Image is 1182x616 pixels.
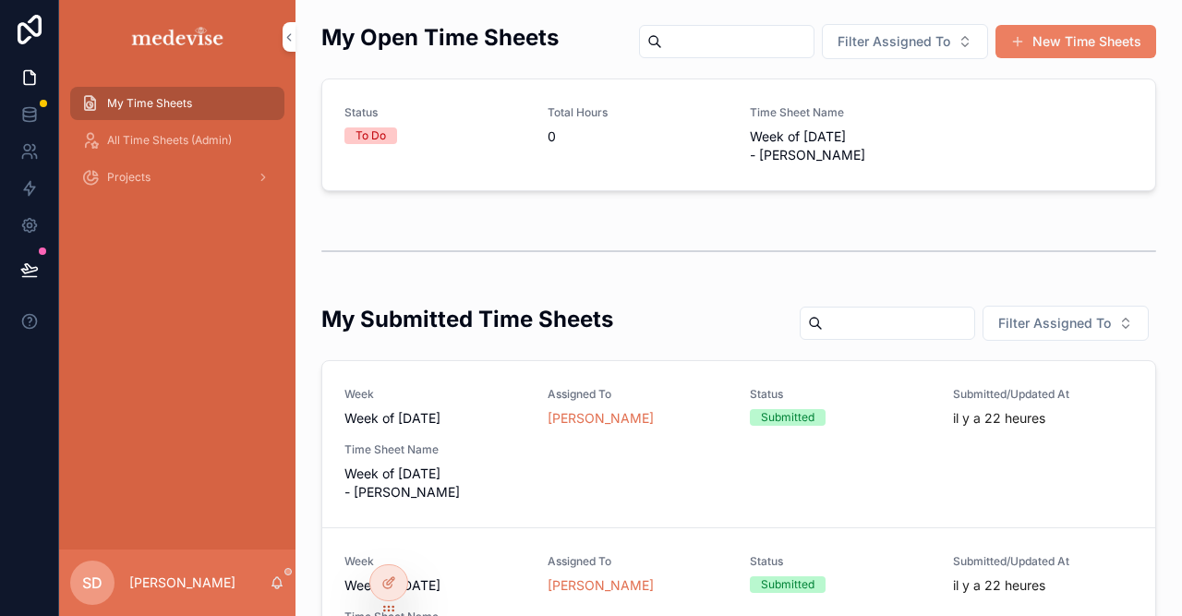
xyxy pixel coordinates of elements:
[548,576,654,595] a: [PERSON_NAME]
[750,387,931,402] span: Status
[548,409,654,428] a: [PERSON_NAME]
[953,409,1045,428] p: il y a 22 heures
[344,105,525,120] span: Status
[750,554,931,569] span: Status
[107,170,151,185] span: Projects
[344,465,525,501] span: Week of [DATE] - [PERSON_NAME]
[70,87,284,120] a: My Time Sheets
[761,409,814,426] div: Submitted
[822,24,988,59] button: Select Button
[356,127,386,144] div: To Do
[82,572,103,594] span: SD
[344,576,440,595] span: Week of [DATE]
[322,79,1155,190] a: StatusTo DoTotal Hours0Time Sheet NameWeek of [DATE] - [PERSON_NAME]
[107,133,232,148] span: All Time Sheets (Admin)
[322,361,1155,528] a: WeekWeek of [DATE]Assigned To[PERSON_NAME]StatusSubmittedSubmitted/Updated Atil y a 22 heuresTime...
[107,96,192,111] span: My Time Sheets
[750,105,931,120] span: Time Sheet Name
[548,554,729,569] span: Assigned To
[838,32,950,51] span: Filter Assigned To
[548,387,729,402] span: Assigned To
[750,127,931,164] span: Week of [DATE] - [PERSON_NAME]
[321,22,559,53] h2: My Open Time Sheets
[995,25,1156,58] button: New Time Sheets
[59,74,295,218] div: scrollable content
[129,574,235,592] p: [PERSON_NAME]
[983,306,1149,341] button: Select Button
[70,161,284,194] a: Projects
[128,22,227,52] img: App logo
[953,387,1134,402] span: Submitted/Updated At
[70,124,284,157] a: All Time Sheets (Admin)
[761,576,814,593] div: Submitted
[548,127,729,146] span: 0
[998,314,1111,332] span: Filter Assigned To
[953,554,1134,569] span: Submitted/Updated At
[344,554,525,569] span: Week
[548,105,729,120] span: Total Hours
[344,387,525,402] span: Week
[344,442,525,457] span: Time Sheet Name
[344,409,440,428] span: Week of [DATE]
[321,304,613,334] h2: My Submitted Time Sheets
[953,576,1045,595] p: il y a 22 heures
